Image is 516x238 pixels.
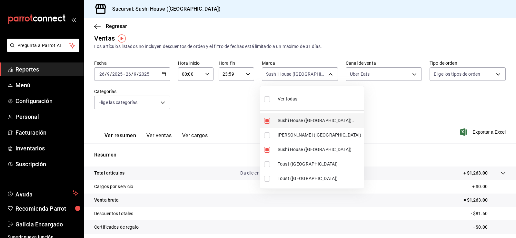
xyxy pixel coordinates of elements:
span: Toust ([GEOGRAPHIC_DATA]) [278,175,361,182]
span: [PERSON_NAME] ([GEOGRAPHIC_DATA]) [278,132,361,138]
span: Sushi House ([GEOGRAPHIC_DATA]) [278,146,361,153]
span: Sushi House ([GEOGRAPHIC_DATA]).. [278,117,361,124]
span: Toust ([GEOGRAPHIC_DATA]) [278,161,361,167]
img: Tooltip marker [118,34,126,43]
span: Ver todas [278,96,297,102]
